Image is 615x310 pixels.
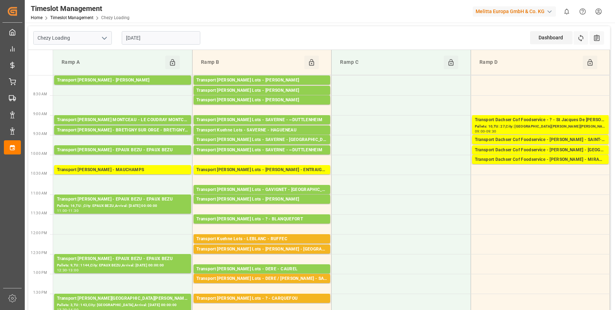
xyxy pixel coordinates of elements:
div: Pallets: 9,TU: 1144,City: EPAUX BEZU,Arrival: [DATE] 00:00:00 [57,263,188,269]
div: Pallets: ,TU: 381,City: [GEOGRAPHIC_DATA],Arrival: [DATE] 00:00:00 [196,253,327,259]
div: - [485,130,486,133]
div: Ramp A [59,56,165,69]
div: Transport Dachser Cof Foodservice - [PERSON_NAME] - [GEOGRAPHIC_DATA] [475,147,606,154]
div: Transport [PERSON_NAME] Lots - ? - BLANQUEFORT [196,216,327,223]
div: Pallets: ,TU: 44,City: ~[GEOGRAPHIC_DATA],Arrival: [DATE] 00:00:00 [196,124,327,130]
div: Transport [PERSON_NAME] - [PERSON_NAME] [57,77,188,84]
span: 8:30 AM [33,92,47,96]
span: 12:30 PM [31,251,47,255]
div: Transport [PERSON_NAME] Lots - DERE - CAUREL [196,266,327,273]
button: open menu [99,33,109,44]
div: Transport [PERSON_NAME] Lots - ? - CARQUEFOU [196,295,327,302]
div: Pallets: 52,TU: 1172,City: [GEOGRAPHIC_DATA],Arrival: [DATE] 00:00:00 [57,174,188,180]
div: Transport [PERSON_NAME] - BRETIGNY SUR ORGE - BRETIGNY SUR ORGE [57,127,188,134]
div: 09:30 [486,130,496,133]
div: Pallets: 1,TU: ,City: CARQUEFOU,Arrival: [DATE] 00:00:00 [196,302,327,308]
button: Help Center [575,4,591,19]
div: Timeslot Management [31,3,130,14]
div: Pallets: 1,TU: 742,City: [GEOGRAPHIC_DATA],Arrival: [DATE] 00:00:00 [196,243,327,249]
div: Transport [PERSON_NAME] Lots - GAVIGNET - [GEOGRAPHIC_DATA] [196,186,327,193]
div: 13:00 [68,269,79,272]
div: Ramp D [477,56,583,69]
div: Pallets: ,TU: 28,City: [GEOGRAPHIC_DATA],Arrival: [DATE] 00:00:00 [196,143,327,150]
div: Pallets: 20,TU: ,City: [GEOGRAPHIC_DATA],Arrival: [DATE] 00:00:00 [196,84,327,90]
input: DD-MM-YYYY [122,31,200,45]
div: Ramp B [198,56,304,69]
div: Transport [PERSON_NAME] Lots - [PERSON_NAME] [196,196,327,203]
div: Melitta Europa GmbH & Co. KG [473,6,556,17]
div: Transport [PERSON_NAME] Lots - SAVERNE - [GEOGRAPHIC_DATA] [196,136,327,143]
div: Transport Kuehne Lots - SAVERNE - HAGUENEAU [196,127,327,134]
div: Pallets: 2,TU: 110,City: [GEOGRAPHIC_DATA],Arrival: [DATE] 00:00:00 [196,94,327,100]
div: Transport [PERSON_NAME][GEOGRAPHIC_DATA][PERSON_NAME][GEOGRAPHIC_DATA][PERSON_NAME] [57,295,188,302]
span: 11:30 AM [31,211,47,215]
span: 1:00 PM [33,271,47,275]
div: Pallets: 8,TU: 25,City: [GEOGRAPHIC_DATA][PERSON_NAME],Arrival: [DATE] 00:00:00 [475,143,606,150]
div: Pallets: 16,TU: ,City: EPAUX BEZU,Arrival: [DATE] 00:00:00 [57,203,188,209]
div: Transport [PERSON_NAME] Lots - SAVERNE - ~DUTTLENHEIM [196,147,327,154]
div: Transport [PERSON_NAME] Lots - [PERSON_NAME] [196,97,327,104]
div: 11:00 [57,209,67,212]
span: 1:30 PM [33,291,47,294]
div: Transport [PERSON_NAME] - EPAUX BEZU - EPAUX BEZU [57,255,188,263]
div: Transport Kuehne Lots - LEBLANC - RUFFEC [196,236,327,243]
span: 10:30 AM [31,171,47,175]
div: Pallets: 2,TU: 80,City: ~[GEOGRAPHIC_DATA],Arrival: [DATE] 00:00:00 [196,154,327,160]
div: Pallets: 7,TU: 554,City: [GEOGRAPHIC_DATA],Arrival: [DATE] 00:00:00 [196,193,327,199]
div: Transport Dachser Cof Foodservice - [PERSON_NAME] - MIRAMAS CEDEX [475,156,606,163]
div: Transport [PERSON_NAME] - EPAUX BEZU - EPAUX BEZU [57,196,188,203]
span: 10:00 AM [31,152,47,156]
div: Pallets: 6,TU: ,City: [GEOGRAPHIC_DATA],Arrival: [DATE] 00:00:00 [475,154,606,160]
div: Pallets: ,TU: 121,City: HAGUENEAU,Arrival: [DATE] 00:00:00 [196,134,327,140]
div: Pallets: ,TU: 238,City: ENTRAIGUES SUR LA SORGUE,Arrival: [DATE] 00:00:00 [196,174,327,180]
div: Pallets: ,TU: 432,City: [GEOGRAPHIC_DATA][PERSON_NAME],Arrival: [DATE] 00:00:00 [196,282,327,288]
div: Pallets: ,TU: 2376,City: EPAUX BEZU,Arrival: [DATE] 00:00:00 [57,154,188,160]
div: Transport [PERSON_NAME] - EPAUX BEZU - EPAUX BEZU [57,147,188,154]
span: 11:00 AM [31,191,47,195]
input: Type to search/select [33,31,112,45]
a: Timeslot Management [50,15,93,20]
div: Transport [PERSON_NAME] MONTCEAU - LE COUDRAY MONTCEAU [57,117,188,124]
div: Pallets: 2,TU: 16,City: MIRAMAS CEDEX,Arrival: [DATE] 00:00:00 [475,163,606,169]
div: 12:30 [57,269,67,272]
div: Transport Dachser Cof Foodservice - [PERSON_NAME] - SAINT-[PERSON_NAME] FALLAVIER [475,136,606,143]
span: 12:00 PM [31,231,47,235]
div: Pallets: ,TU: 224,City: [GEOGRAPHIC_DATA],Arrival: [DATE] 00:00:00 [196,203,327,209]
div: Pallets: ,TU: 165,City: [GEOGRAPHIC_DATA],Arrival: [DATE] 00:00:00 [196,104,327,110]
div: Pallets: 5,TU: 194,City: [GEOGRAPHIC_DATA],Arrival: [DATE] 00:00:00 [196,223,327,229]
div: Pallets: ,TU: 330,City: [GEOGRAPHIC_DATA],Arrival: [DATE] 00:00:00 [57,124,188,130]
div: Dashboard [530,31,573,44]
span: 9:00 AM [33,112,47,116]
div: Pallets: 10,TU: 27,City: [GEOGRAPHIC_DATA][PERSON_NAME][PERSON_NAME],Arrival: [DATE] 00:00:00 [475,124,606,130]
div: Ramp C [337,56,443,69]
button: show 0 new notifications [559,4,575,19]
div: Transport [PERSON_NAME] Lots - DERE / [PERSON_NAME] - SAINT [PERSON_NAME] DU CRAU [196,275,327,282]
div: Pallets: 1,TU: 241,City: [GEOGRAPHIC_DATA],Arrival: [DATE] 00:00:00 [57,84,188,90]
div: 09:00 [475,130,485,133]
div: Pallets: 3,TU: ,City: [GEOGRAPHIC_DATA],Arrival: [DATE] 00:00:00 [57,134,188,140]
div: Transport [PERSON_NAME] Lots - SAVERNE - ~DUTTLENHEIM [196,117,327,124]
div: Transport [PERSON_NAME] Lots - [PERSON_NAME] [196,87,327,94]
div: Transport [PERSON_NAME] Lots - [PERSON_NAME] [196,77,327,84]
div: Transport Dachser Cof Foodservice - ? - St Jacques De [PERSON_NAME] [475,117,606,124]
div: Transport [PERSON_NAME] Lots - [PERSON_NAME] - [GEOGRAPHIC_DATA] [196,246,327,253]
div: - [67,209,68,212]
div: Pallets: 23,TU: 117,City: [GEOGRAPHIC_DATA],Arrival: [DATE] 00:00:00 [196,273,327,279]
span: 9:30 AM [33,132,47,136]
a: Home [31,15,42,20]
button: Melitta Europa GmbH & Co. KG [473,5,559,18]
div: Transport [PERSON_NAME] - MAUCHAMPS [57,167,188,174]
div: - [67,269,68,272]
div: 11:30 [68,209,79,212]
div: Pallets: 3,TU: 143,City: [GEOGRAPHIC_DATA],Arrival: [DATE] 00:00:00 [57,302,188,308]
div: Transport [PERSON_NAME] Lots - [PERSON_NAME] - ENTRAIGUES SUR LA SORGUE [196,167,327,174]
